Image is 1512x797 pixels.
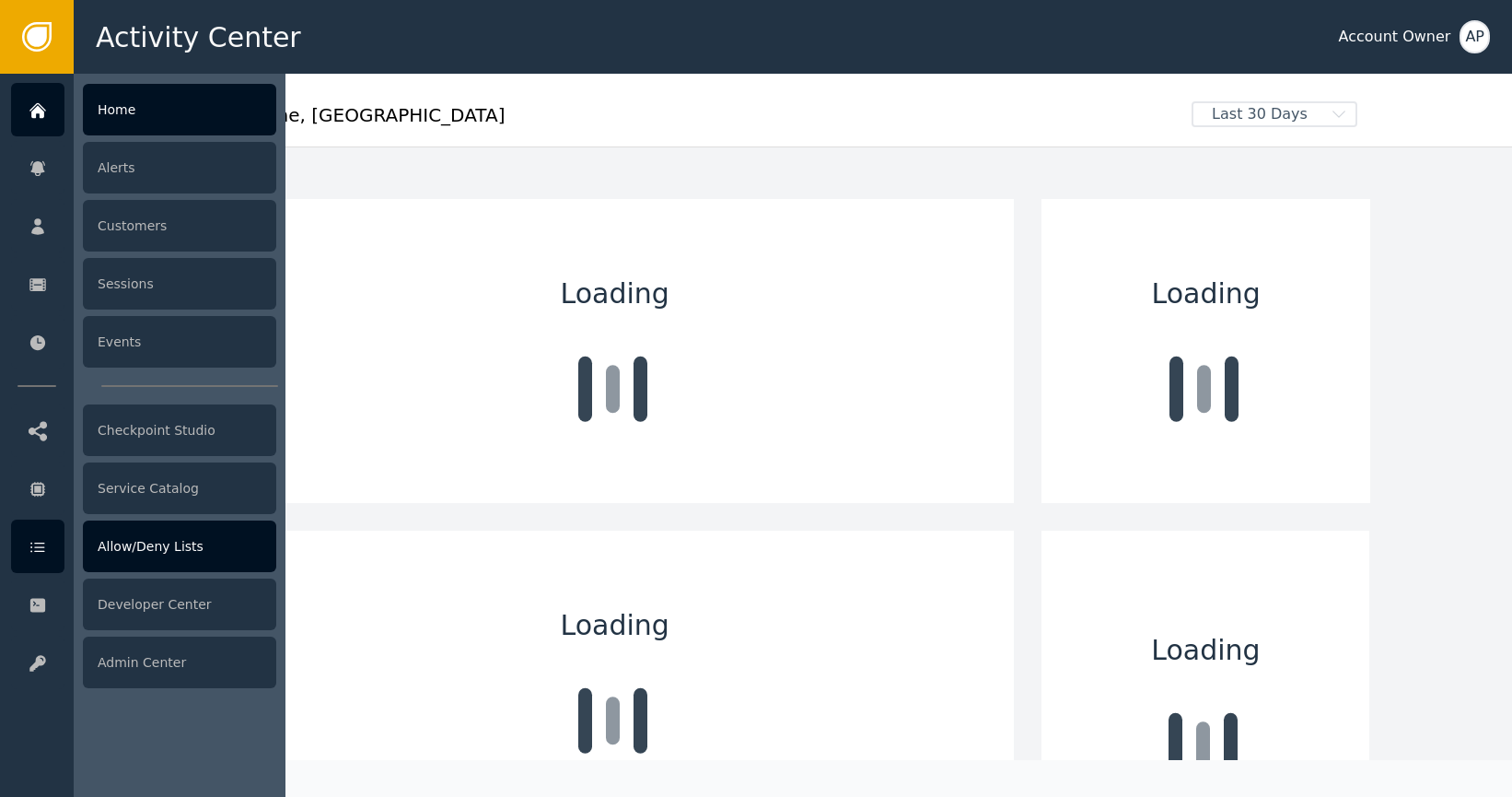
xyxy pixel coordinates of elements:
[11,141,276,194] a: Alerts
[83,521,276,572] div: Allow/Deny Lists
[561,273,669,314] span: Loading
[83,316,276,368] div: Events
[83,258,276,310] div: Sessions
[11,462,276,515] a: Service Catalog
[83,200,276,252] div: Customers
[1179,101,1370,127] button: Last 30 Days
[11,520,276,573] a: Allow/Deny Lists
[11,199,276,252] a: Customers
[11,404,276,457] a: Checkpoint Studio
[83,637,276,688] div: Admin Center
[83,579,276,630] div: Developer Center
[1151,629,1260,671] span: Loading
[11,315,276,369] a: Events
[83,404,276,456] div: Checkpoint Studio
[11,83,276,136] a: Home
[561,604,669,646] span: Loading
[96,17,301,58] span: Activity Center
[11,636,276,689] a: Admin Center
[215,101,1179,142] div: Welcome , [GEOGRAPHIC_DATA]
[83,142,276,193] div: Alerts
[1338,26,1450,48] div: Account Owner
[1152,273,1261,314] span: Loading
[1460,20,1490,53] button: AP
[11,578,276,631] a: Developer Center
[83,84,276,135] div: Home
[11,257,276,311] a: Sessions
[83,463,276,514] div: Service Catalog
[1193,103,1326,125] span: Last 30 Days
